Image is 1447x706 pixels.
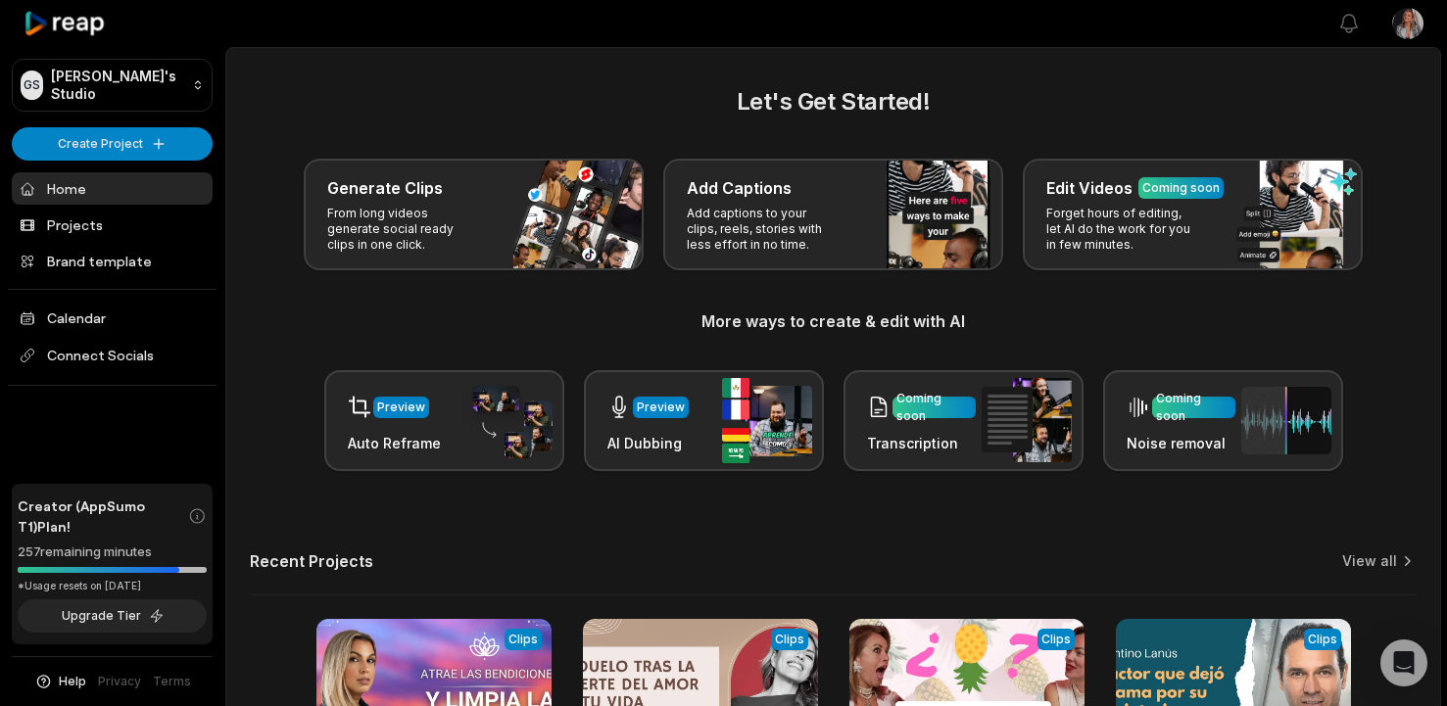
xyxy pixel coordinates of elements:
[18,542,207,562] div: 257 remaining minutes
[153,673,191,690] a: Terms
[250,551,373,571] h2: Recent Projects
[59,673,86,690] span: Help
[1046,176,1133,200] h3: Edit Videos
[637,399,685,416] div: Preview
[1342,551,1397,571] a: View all
[34,673,86,690] button: Help
[722,378,812,463] img: ai_dubbing.png
[12,338,213,373] span: Connect Socials
[867,433,976,453] h3: Transcription
[687,176,792,200] h3: Add Captions
[12,302,213,334] a: Calendar
[1380,639,1427,686] div: Open Intercom Messenger
[327,206,479,253] p: From long videos generate social ready clips in one click.
[607,433,689,453] h3: AI Dubbing
[1127,433,1235,453] h3: Noise removal
[982,378,1072,462] img: transcription.png
[12,172,213,205] a: Home
[51,68,184,103] p: [PERSON_NAME]'s Studio
[1046,206,1198,253] p: Forget hours of editing, let AI do the work for you in few minutes.
[1142,179,1220,197] div: Coming soon
[327,176,443,200] h3: Generate Clips
[348,433,441,453] h3: Auto Reframe
[896,390,972,425] div: Coming soon
[377,399,425,416] div: Preview
[21,71,43,100] div: GS
[18,579,207,593] div: *Usage resets on [DATE]
[12,245,213,277] a: Brand template
[687,206,839,253] p: Add captions to your clips, reels, stories with less effort in no time.
[250,84,1417,119] h2: Let's Get Started!
[12,127,213,161] button: Create Project
[18,599,207,633] button: Upgrade Tier
[12,209,213,241] a: Projects
[18,495,188,537] span: Creator (AppSumo T1) Plan!
[250,309,1417,333] h3: More ways to create & edit with AI
[462,383,553,459] img: auto_reframe.png
[1241,387,1331,454] img: noise_removal.png
[1156,390,1231,425] div: Coming soon
[98,673,141,690] a: Privacy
